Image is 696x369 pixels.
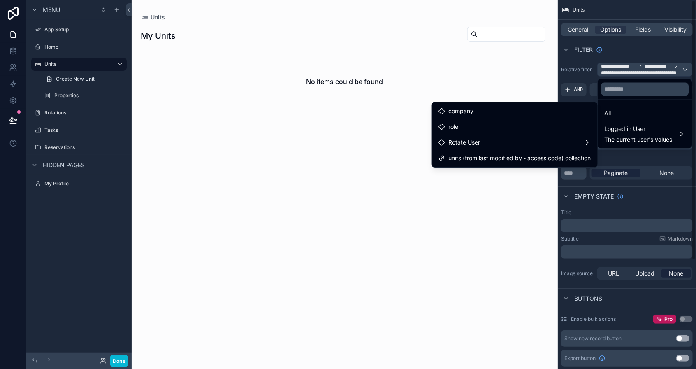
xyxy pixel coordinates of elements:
[448,122,458,132] span: role
[605,109,611,119] span: All
[448,138,480,147] span: Rotate User
[448,106,473,116] span: company
[605,136,673,144] span: The current user's values
[605,124,673,134] span: Logged in User
[448,153,591,163] span: units (from last modified by - access code) collection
